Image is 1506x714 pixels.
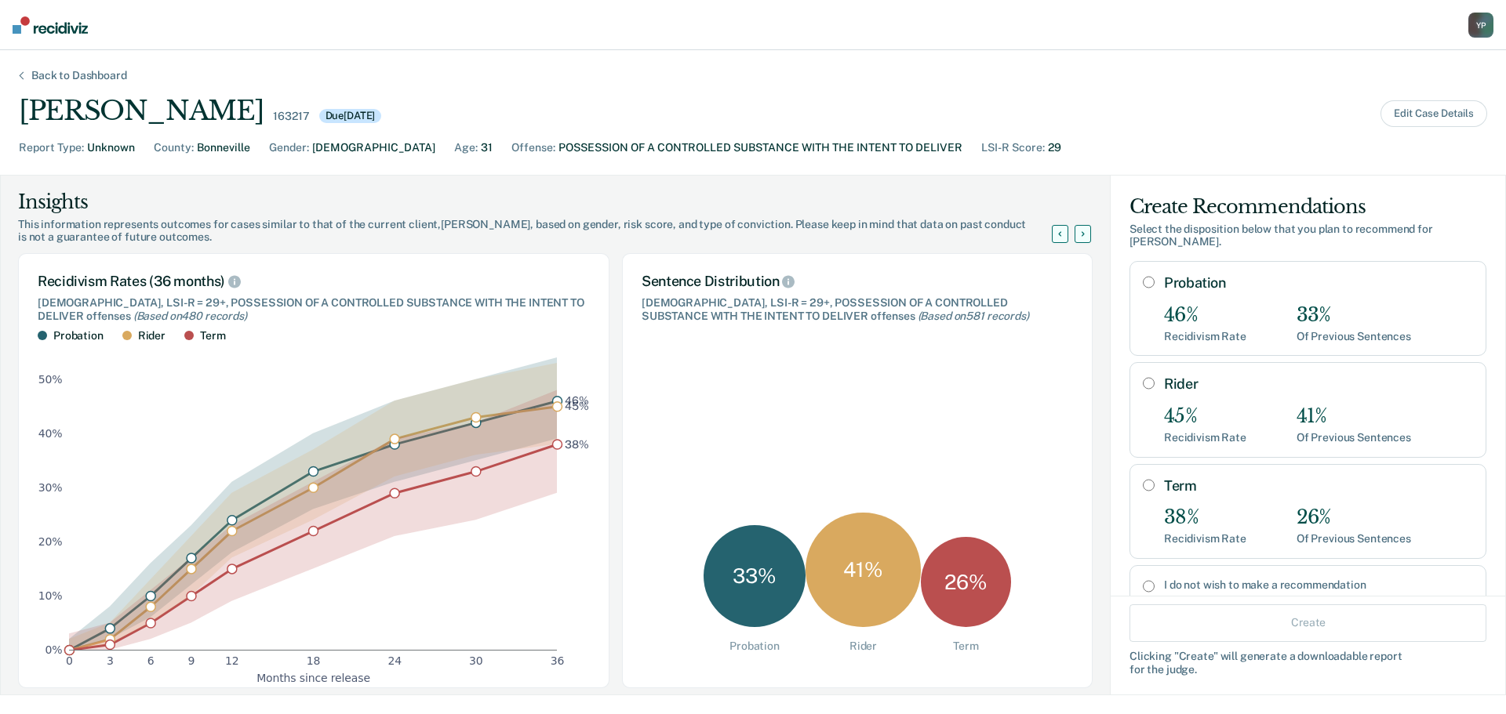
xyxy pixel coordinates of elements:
[69,357,557,650] g: area
[188,655,195,668] text: 9
[1048,140,1061,156] div: 29
[45,643,63,656] text: 0%
[138,329,166,343] div: Rider
[642,296,1073,323] div: [DEMOGRAPHIC_DATA], LSI-R = 29+, POSSESSION OF A CONTROLLED SUBSTANCE WITH THE INTENT TO DELIVER ...
[18,190,1071,215] div: Insights
[38,427,63,440] text: 40%
[921,537,1011,627] div: 26 %
[1297,304,1411,327] div: 33%
[1468,13,1493,38] div: Y P
[38,589,63,602] text: 10%
[38,273,590,290] div: Recidivism Rates (36 months)
[1129,194,1486,219] div: Create Recommendations
[107,655,114,668] text: 3
[66,655,73,668] text: 0
[551,655,565,668] text: 36
[1297,330,1411,343] div: Of Previous Sentences
[200,329,225,343] div: Term
[256,672,370,684] g: x-axis label
[918,310,1029,322] span: (Based on 581 records )
[225,655,239,668] text: 12
[19,140,84,156] div: Report Type :
[469,655,483,668] text: 30
[1129,649,1486,676] div: Clicking " Create " will generate a downloadable report for the judge.
[1164,405,1246,428] div: 45%
[87,140,135,156] div: Unknown
[13,16,88,34] img: Recidiviz
[154,140,194,156] div: County :
[1164,304,1246,327] div: 46%
[387,655,402,668] text: 24
[511,140,555,156] div: Offense :
[1164,578,1473,592] label: I do not wish to make a recommendation
[1297,506,1411,529] div: 26%
[849,640,877,653] div: Rider
[38,296,590,323] div: [DEMOGRAPHIC_DATA], LSI-R = 29+, POSSESSION OF A CONTROLLED SUBSTANCE WITH THE INTENT TO DELIVER ...
[981,140,1045,156] div: LSI-R Score :
[269,140,309,156] div: Gender :
[38,373,63,386] text: 50%
[1380,100,1487,127] button: Edit Case Details
[565,438,589,451] text: 38%
[19,95,264,127] div: [PERSON_NAME]
[1297,405,1411,428] div: 41%
[38,535,63,548] text: 20%
[1164,477,1473,495] label: Term
[13,69,146,82] div: Back to Dashboard
[1164,506,1246,529] div: 38%
[319,109,382,123] div: Due [DATE]
[953,640,978,653] div: Term
[1297,431,1411,444] div: Of Previous Sentences
[642,273,1073,290] div: Sentence Distribution
[1297,532,1411,545] div: Of Previous Sentences
[18,218,1071,245] div: This information represents outcomes for cases similar to that of the current client, [PERSON_NAM...
[197,140,250,156] div: Bonneville
[312,140,435,156] div: [DEMOGRAPHIC_DATA]
[454,140,478,156] div: Age :
[1129,603,1486,641] button: Create
[307,655,321,668] text: 18
[806,513,921,628] div: 41 %
[273,110,309,123] div: 163217
[38,481,63,494] text: 30%
[565,395,589,408] text: 46%
[558,140,962,156] div: POSSESSION OF A CONTROLLED SUBSTANCE WITH THE INTENT TO DELIVER
[38,373,63,656] g: y-axis tick label
[133,310,247,322] span: (Based on 480 records )
[729,640,780,653] div: Probation
[147,655,155,668] text: 6
[1164,274,1473,292] label: Probation
[53,329,104,343] div: Probation
[1164,532,1246,545] div: Recidivism Rate
[1468,13,1493,38] button: YP
[256,672,370,684] text: Months since release
[565,395,589,451] g: text
[1164,330,1246,343] div: Recidivism Rate
[66,655,564,668] g: x-axis tick label
[1164,375,1473,393] label: Rider
[704,525,806,627] div: 33 %
[1164,431,1246,444] div: Recidivism Rate
[565,400,589,413] text: 45%
[481,140,493,156] div: 31
[1129,223,1486,249] div: Select the disposition below that you plan to recommend for [PERSON_NAME] .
